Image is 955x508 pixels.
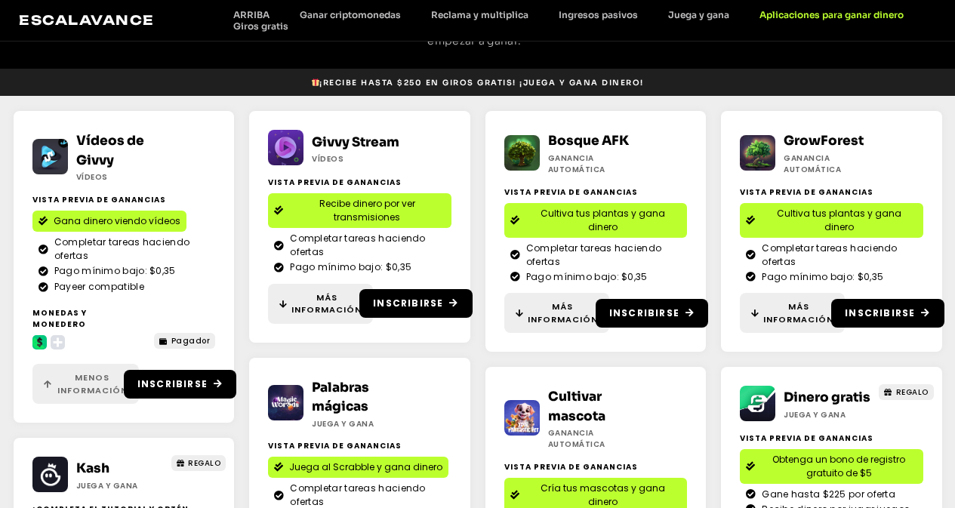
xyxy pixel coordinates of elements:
font: Inscribirse [373,297,443,309]
font: ARRIBA [233,9,270,20]
a: Cultivar mascota [548,389,605,424]
font: ¡Recibe hasta $250 en giros gratis! ¡Juega y gana dinero! [319,78,644,88]
a: Juega y gana [653,9,744,20]
font: Menos información [57,371,128,396]
font: Aplicaciones para ganar dinero [759,9,904,20]
font: Cultiva tus plantas y gana dinero [777,207,901,233]
font: Pago mínimo bajo: $0,35 [54,264,176,277]
a: Ganar criptomonedas [285,9,416,20]
font: Recibe dinero por ver transmisiones [319,197,415,223]
font: Completar tareas haciendo ofertas [54,236,190,262]
font: Juega y gana [784,409,846,420]
a: Inscribirse [596,299,708,328]
a: Inscribirse [359,289,472,318]
font: Cultiva tus plantas y gana dinero [541,207,665,233]
a: ARRIBA [218,9,285,20]
a: Dinero gratis [784,389,870,405]
a: REGALO [879,384,934,400]
a: Palabras mágicas [312,380,369,415]
font: Vista previa de ganancias [268,177,402,188]
font: Vista previa de ganancias [504,461,638,473]
font: Inscribirse [609,306,679,319]
a: REGALO [171,455,226,471]
font: Ingresos pasivos [559,9,638,20]
font: Vista previa de ganancias [740,186,873,198]
a: Cultiva tus plantas y gana dinero [740,203,923,238]
font: REGALO [896,386,929,398]
font: Juega al Scrabble y gana dinero [289,460,442,473]
font: Completar tareas haciendo ofertas [526,242,662,268]
font: Vista previa de ganancias [268,440,402,451]
font: Pago mínimo bajo: $0,35 [526,270,648,283]
font: Ganancia automática [784,152,841,175]
a: Recibe dinero por ver transmisiones [268,193,451,228]
a: Vídeos de Givvy [76,133,144,168]
font: Completar tareas haciendo ofertas [290,232,426,258]
font: Juega y gana [668,9,729,20]
a: Ingresos pasivos [544,9,653,20]
font: Ganar criptomonedas [300,9,401,20]
a: GrowForest [784,133,864,149]
a: Pagador [154,333,215,349]
font: Vista previa de ganancias [32,194,166,205]
font: Juega y gana [76,480,138,491]
font: Ganancia automática [548,427,605,450]
font: Pago mínimo bajo: $0,35 [762,270,883,283]
a: Kash [76,460,109,476]
font: Giros gratis [233,20,288,32]
a: Reclama y multiplica [416,9,544,20]
a: 🎁¡Recibe hasta $250 en giros gratis! ¡Juega y gana dinero! [305,73,650,92]
a: Menos información [32,364,139,404]
font: Payeer compatible [54,280,144,293]
font: Más información [291,291,362,316]
font: Juega y gana [312,418,374,429]
a: Givvy Stream [312,134,399,150]
a: Aplicaciones para ganar dinero [744,9,919,20]
font: REGALO [188,457,220,469]
img: 🎁 [312,79,319,86]
a: Giros gratis [218,20,303,32]
a: Escalavance [19,12,155,28]
a: Más información [268,284,373,324]
nav: Menú [218,9,936,32]
font: Pagador [171,335,211,346]
font: Pago mínimo bajo: $0,35 [290,260,411,273]
font: Inscribirse [137,377,208,390]
font: Gane hasta $225 por oferta [762,488,895,500]
font: Vídeos [312,153,343,165]
font: Vídeos [76,171,108,183]
font: Ganancia automática [548,152,605,175]
a: Más información [740,293,845,333]
a: Bosque AFK [548,133,629,149]
font: Cría tus mascotas y gana dinero [541,482,665,508]
a: Obtenga un bono de registro gratuito de $5 [740,449,923,484]
font: Completar tareas haciendo ofertas [290,482,426,508]
font: Inscribirse [845,306,915,319]
font: Vista previa de ganancias [504,186,638,198]
font: Reclama y multiplica [431,9,528,20]
font: Vista previa de ganancias [740,433,873,444]
font: Más información [528,300,598,325]
a: Inscribirse [124,370,236,399]
a: Juega al Scrabble y gana dinero [268,457,448,478]
font: Completar tareas haciendo ofertas [762,242,898,268]
a: Cultiva tus plantas y gana dinero [504,203,688,238]
font: Monedas y Monedero [32,307,87,330]
font: Gana dinero viendo vídeos [54,214,180,227]
font: Obtenga un bono de registro gratuito de $5 [772,453,905,479]
a: Inscribirse [831,299,944,328]
font: Más información [763,300,833,325]
a: Más información [504,293,609,333]
a: Gana dinero viendo vídeos [32,211,186,232]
